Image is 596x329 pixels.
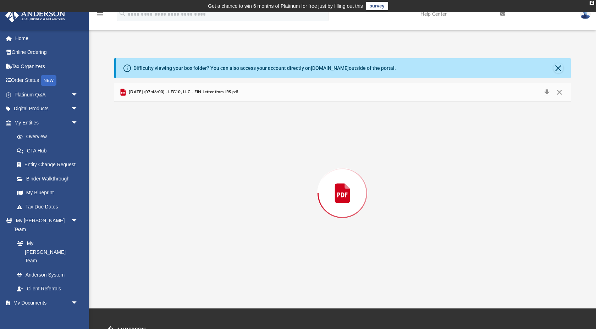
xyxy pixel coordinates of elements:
a: survey [366,2,388,10]
a: CTA Hub [10,144,89,158]
a: [DOMAIN_NAME] [311,65,349,71]
span: [DATE] (07:46:00) - LFG10, LLC - EIN Letter from IRS.pdf [127,89,238,95]
a: Platinum Q&Aarrow_drop_down [5,88,89,102]
a: Home [5,31,89,45]
span: arrow_drop_down [71,296,85,310]
a: Anderson System [10,268,85,282]
span: arrow_drop_down [71,102,85,116]
a: My Blueprint [10,186,85,200]
a: Online Ordering [5,45,89,60]
a: menu [96,13,104,18]
a: Order StatusNEW [5,73,89,88]
a: Tax Organizers [5,59,89,73]
a: My Entitiesarrow_drop_down [5,116,89,130]
div: NEW [41,75,56,86]
button: Close [553,87,566,97]
div: Get a chance to win 6 months of Platinum for free just by filling out this [208,2,363,10]
a: Entity Change Request [10,158,89,172]
a: My [PERSON_NAME] Team [10,236,82,268]
img: User Pic [580,9,591,19]
i: search [118,10,126,17]
div: Preview [114,83,571,285]
button: Download [541,87,553,97]
div: Difficulty viewing your box folder? You can also access your account directly on outside of the p... [133,65,396,72]
a: Overview [10,130,89,144]
a: Client Referrals [10,282,85,296]
span: arrow_drop_down [71,88,85,102]
i: menu [96,10,104,18]
a: Tax Due Dates [10,200,89,214]
span: arrow_drop_down [71,214,85,228]
a: My [PERSON_NAME] Teamarrow_drop_down [5,214,85,236]
a: Binder Walkthrough [10,172,89,186]
a: My Documentsarrow_drop_down [5,296,85,310]
div: close [590,1,594,5]
button: Close [553,63,563,73]
img: Anderson Advisors Platinum Portal [3,9,67,22]
span: arrow_drop_down [71,116,85,130]
a: Digital Productsarrow_drop_down [5,102,89,116]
